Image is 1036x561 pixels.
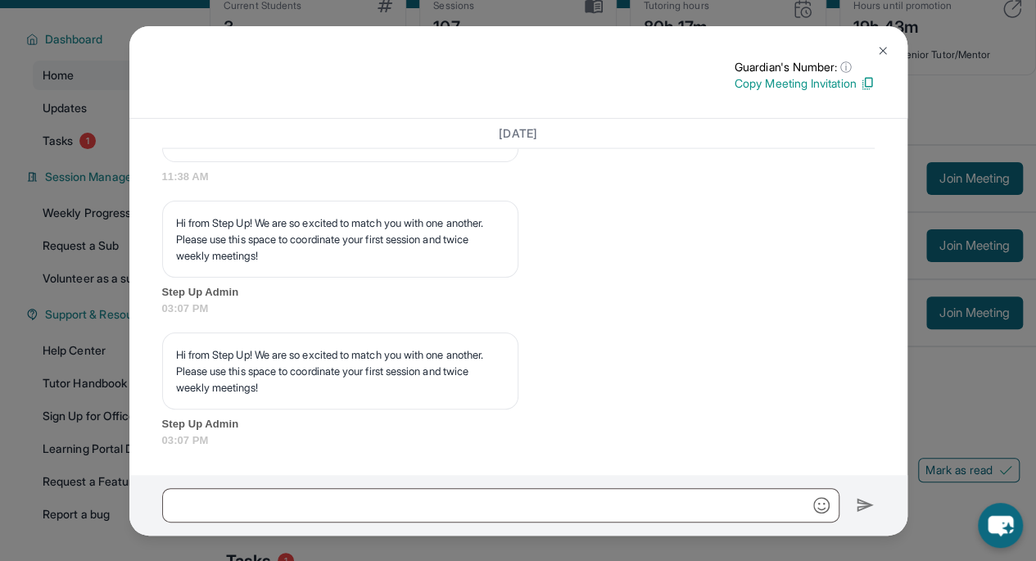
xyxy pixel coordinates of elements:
span: Step Up Admin [162,416,875,432]
p: Guardian's Number: [735,59,875,75]
img: Copy Icon [860,76,875,91]
span: ⓘ [840,59,852,75]
span: 03:07 PM [162,301,875,317]
img: Emoji [813,497,830,513]
span: Step Up Admin [162,284,875,301]
img: Close Icon [876,44,889,57]
p: Hi from Step Up! We are so excited to match you with one another. Please use this space to coordi... [176,346,504,396]
p: Hi from Step Up! We are so excited to match you with one another. Please use this space to coordi... [176,215,504,264]
button: chat-button [978,503,1023,548]
span: 03:07 PM [162,432,875,449]
p: Copy Meeting Invitation [735,75,875,92]
img: Send icon [856,495,875,515]
h3: [DATE] [162,125,875,142]
span: 11:38 AM [162,169,875,185]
